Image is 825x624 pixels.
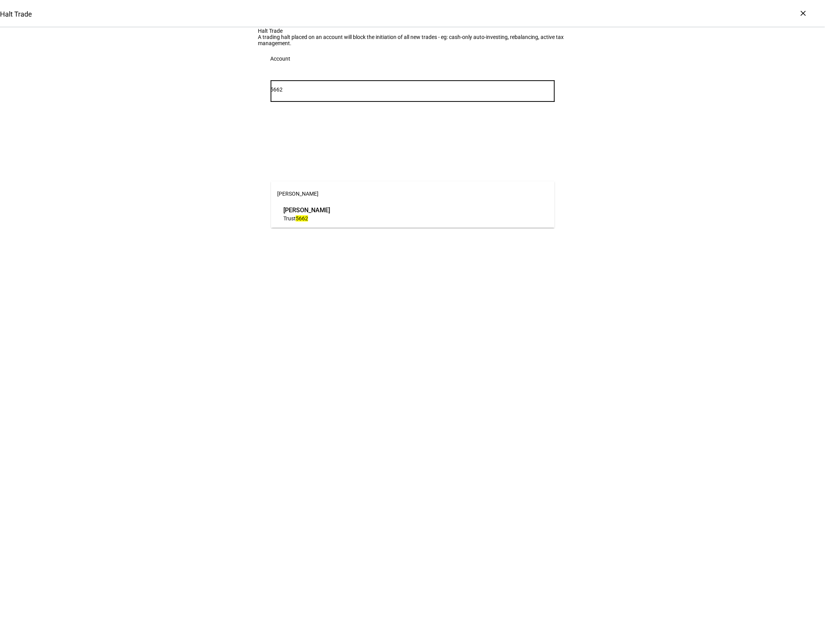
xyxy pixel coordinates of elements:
[283,206,330,215] span: [PERSON_NAME]
[271,86,555,93] input: Number
[283,215,296,222] span: Trust
[258,28,567,34] div: Halt Trade
[281,204,332,224] div: Mary Patricia Lancelotta Ttee
[277,191,318,197] span: [PERSON_NAME]
[797,7,810,19] div: ×
[296,215,308,222] mark: 5662
[258,34,567,46] div: A trading halt placed on an account will block the initiation of all new trades - eg: cash-only a...
[271,56,291,62] div: Account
